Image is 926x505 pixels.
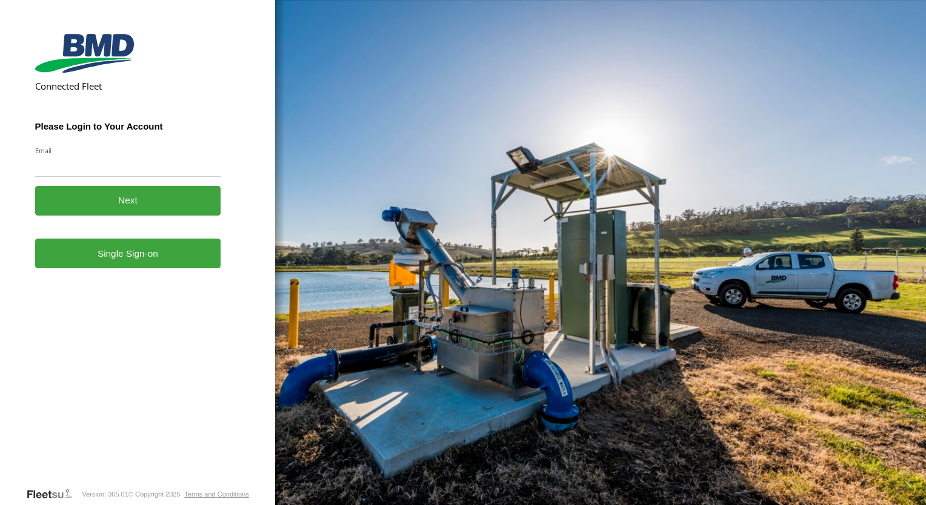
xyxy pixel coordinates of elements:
[184,490,248,498] a: Terms and Conditions
[26,488,82,500] a: Visit our Website
[35,121,221,131] h3: Please Login to Your Account
[35,80,221,92] h2: Connected Fleet
[128,490,249,498] div: © Copyright 2025 -
[35,34,134,73] img: BMD
[35,186,221,216] button: Next
[82,490,128,498] div: Version: 305.01
[35,146,221,155] label: Email
[35,239,221,268] a: Single Sign-on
